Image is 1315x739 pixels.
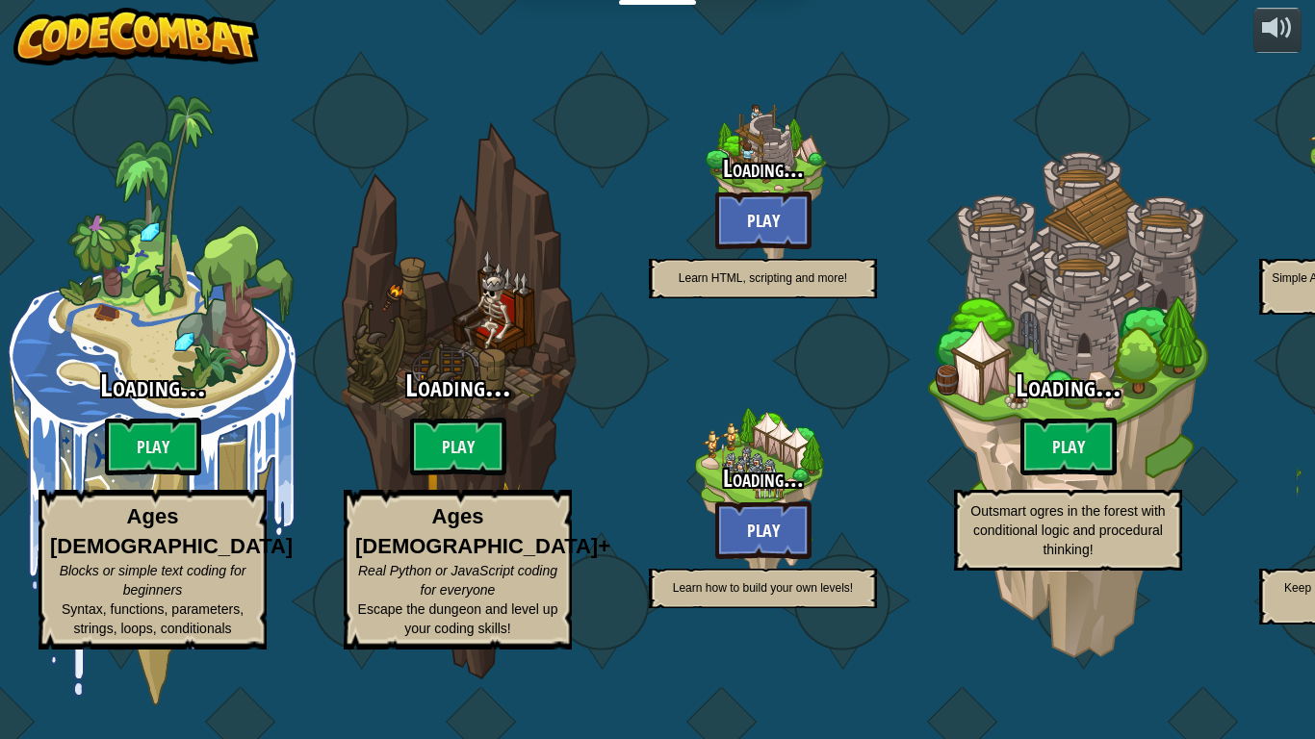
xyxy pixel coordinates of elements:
[305,95,610,705] div: Complete previous world to unlock
[723,462,804,495] span: Loading...
[358,601,558,636] span: Escape the dungeon and level up your coding skills!
[715,501,812,559] button: Play
[1016,365,1122,406] span: Loading...
[610,344,915,649] div: Complete previous world to unlock
[1253,8,1302,53] button: Adjust volume
[715,191,812,249] button: Play
[62,601,244,636] span: Syntax, functions, parameters, strings, loops, conditionals
[355,504,610,558] strong: Ages [DEMOGRAPHIC_DATA]+
[50,504,293,558] strong: Ages [DEMOGRAPHIC_DATA]
[610,34,915,339] div: Complete previous world to unlock
[1020,418,1117,475] btn: Play
[970,503,1165,557] span: Outsmart ogres in the forest with conditional logic and procedural thinking!
[679,271,847,285] span: Learn HTML, scripting and more!
[410,418,506,475] btn: Play
[915,95,1221,705] div: Complete previous world to unlock
[673,581,853,595] span: Learn how to build your own levels!
[723,152,804,185] span: Loading...
[60,563,246,598] span: Blocks or simple text coding for beginners
[105,418,201,475] btn: Play
[358,563,557,598] span: Real Python or JavaScript coding for everyone
[13,8,260,65] img: CodeCombat - Learn how to code by playing a game
[405,365,511,406] span: Loading...
[100,365,206,406] span: Loading...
